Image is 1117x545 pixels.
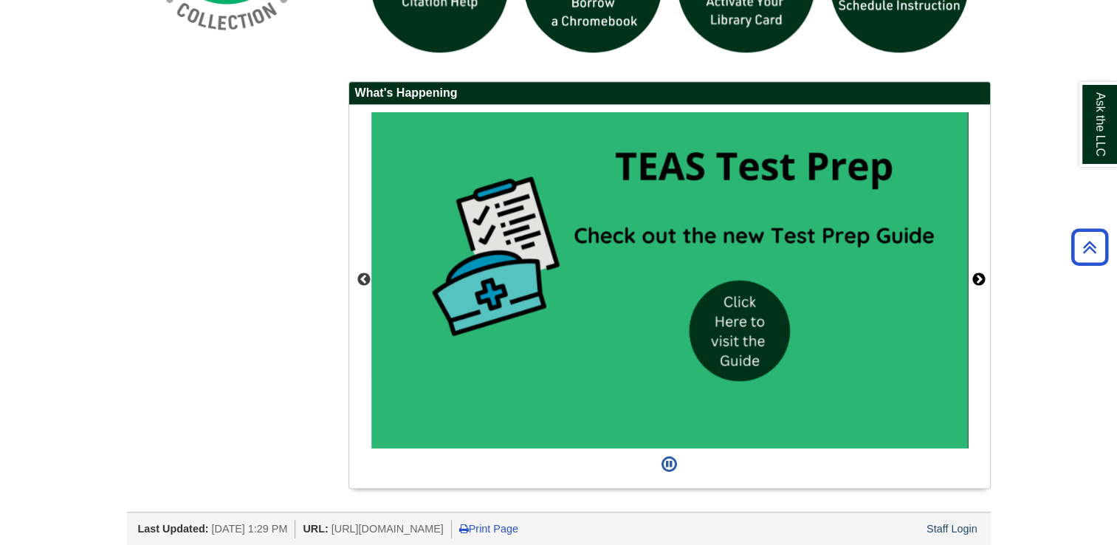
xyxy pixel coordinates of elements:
[371,112,968,448] div: This box contains rotating images
[1066,237,1113,257] a: Back to Top
[349,82,990,105] h2: What's Happening
[459,523,518,535] a: Print Page
[357,272,371,287] button: Previous
[331,523,444,535] span: [URL][DOMAIN_NAME]
[211,523,287,535] span: [DATE] 1:29 PM
[303,523,328,535] span: URL:
[138,523,209,535] span: Last Updated:
[371,112,968,448] img: Check out the new TEAS Test Prep topic guide.
[927,523,977,535] a: Staff Login
[459,524,469,534] i: Print Page
[657,448,681,481] button: Pause
[972,272,986,287] button: Next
